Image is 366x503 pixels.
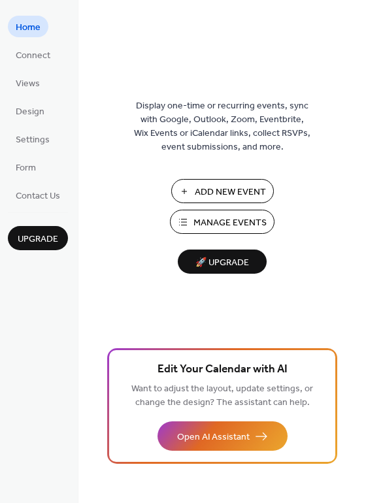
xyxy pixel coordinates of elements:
[16,189,60,203] span: Contact Us
[178,250,267,274] button: 🚀 Upgrade
[177,430,250,444] span: Open AI Assistant
[8,128,58,150] a: Settings
[16,133,50,147] span: Settings
[8,16,48,37] a: Home
[8,156,44,178] a: Form
[8,100,52,122] a: Design
[8,72,48,93] a: Views
[158,421,288,451] button: Open AI Assistant
[8,184,68,206] a: Contact Us
[16,105,44,119] span: Design
[16,161,36,175] span: Form
[16,49,50,63] span: Connect
[158,361,288,379] span: Edit Your Calendar with AI
[16,77,40,91] span: Views
[18,233,58,246] span: Upgrade
[171,179,274,203] button: Add New Event
[8,44,58,65] a: Connect
[8,226,68,250] button: Upgrade
[131,380,313,412] span: Want to adjust the layout, update settings, or change the design? The assistant can help.
[195,186,266,199] span: Add New Event
[134,99,310,154] span: Display one-time or recurring events, sync with Google, Outlook, Zoom, Eventbrite, Wix Events or ...
[186,254,259,272] span: 🚀 Upgrade
[193,216,267,230] span: Manage Events
[170,210,274,234] button: Manage Events
[16,21,41,35] span: Home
